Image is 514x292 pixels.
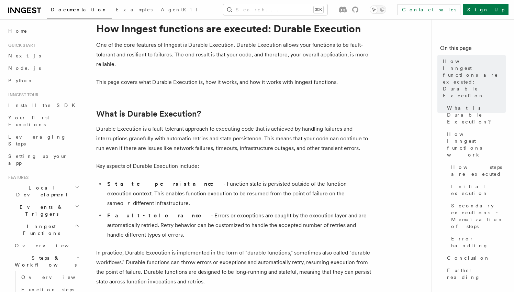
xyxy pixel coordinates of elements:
span: How Inngest functions work [447,131,506,158]
span: Secondary executions - Memoization of steps [451,202,506,230]
span: Further reading [447,267,506,281]
span: Steps & Workflows [12,255,77,268]
span: Inngest tour [5,92,38,98]
span: Features [5,175,29,180]
span: Initial execution [451,183,506,197]
a: Python [5,74,81,87]
h1: How Inngest functions are executed: Durable Execution [96,22,371,35]
a: How Inngest functions are executed: Durable Execution [440,55,506,102]
span: Conclusion [447,255,490,261]
strong: Fault-tolerance [107,212,211,219]
span: Examples [116,7,153,12]
em: or [120,200,133,206]
span: Local Development [5,184,75,198]
span: Node.js [8,65,41,71]
a: Home [5,25,81,37]
span: Python [8,78,33,83]
p: In practice, Durable Execution is implemented in the form of "durable functions," sometimes also ... [96,248,371,286]
a: Node.js [5,62,81,74]
button: Inngest Functions [5,220,81,239]
a: How steps are executed [448,161,506,180]
span: Inngest Functions [5,223,74,237]
a: Sign Up [463,4,509,15]
span: What is Durable Execution? [447,105,506,125]
a: Install the SDK [5,99,81,111]
button: Toggle dark mode [370,6,386,14]
a: Examples [112,2,157,19]
li: - Function state is persisted outside of the function execution context. This enables function ex... [105,179,371,208]
button: Steps & Workflows [12,252,81,271]
span: Install the SDK [8,102,79,108]
span: Setting up your app [8,153,67,166]
a: Further reading [444,264,506,283]
span: Your first Functions [8,115,49,127]
a: Your first Functions [5,111,81,131]
span: Error handling [451,235,506,249]
a: Secondary executions - Memoization of steps [448,199,506,232]
button: Local Development [5,182,81,201]
span: Overview [15,243,86,248]
li: - Errors or exceptions are caught by the execution layer and are automatically retried. Retry beh... [105,211,371,240]
span: AgentKit [161,7,197,12]
span: How steps are executed [451,164,506,177]
a: Contact sales [398,4,460,15]
span: Next.js [8,53,41,58]
p: One of the core features of Inngest is Durable Execution. Durable Execution allows your functions... [96,40,371,69]
a: Conclusion [444,252,506,264]
a: Initial execution [448,180,506,199]
strong: State persistance [107,181,223,187]
span: How Inngest functions are executed: Durable Execution [443,58,506,99]
a: Next.js [5,50,81,62]
span: Overview [21,274,92,280]
span: Documentation [51,7,108,12]
button: Search...⌘K [223,4,327,15]
button: Events & Triggers [5,201,81,220]
a: Error handling [448,232,506,252]
a: Setting up your app [5,150,81,169]
kbd: ⌘K [314,6,323,13]
span: Quick start [5,43,35,48]
p: This page covers what Durable Execution is, how it works, and how it works with Inngest functions. [96,77,371,87]
a: What is Durable Execution? [96,109,201,119]
a: Leveraging Steps [5,131,81,150]
a: How Inngest functions work [444,128,506,161]
span: Events & Triggers [5,204,75,217]
a: AgentKit [157,2,201,19]
a: Overview [19,271,81,283]
a: Documentation [47,2,112,19]
p: Key aspects of Durable Execution include: [96,161,371,171]
h4: On this page [440,44,506,55]
span: Leveraging Steps [8,134,66,147]
p: Durable Execution is a fault-tolerant approach to executing code that is achieved by handling fai... [96,124,371,153]
a: What is Durable Execution? [444,102,506,128]
span: Home [8,28,27,34]
a: Overview [12,239,81,252]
